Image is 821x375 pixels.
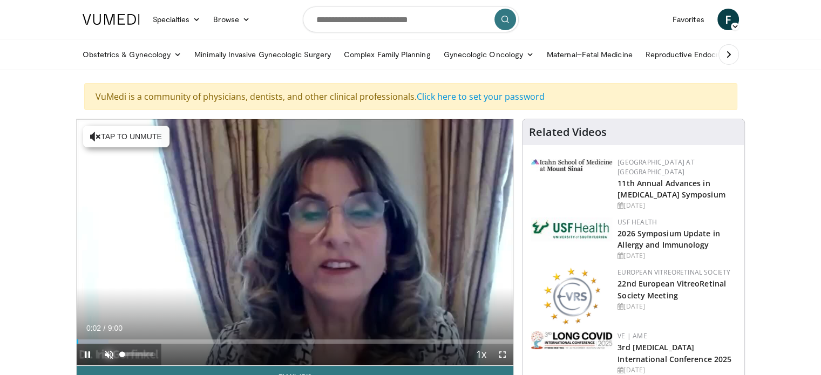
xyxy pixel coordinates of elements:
[618,217,657,227] a: USF Health
[337,44,437,65] a: Complex Family Planning
[76,44,188,65] a: Obstetrics & Gynecology
[618,268,730,277] a: European VitreoRetinal Society
[77,339,514,344] div: Progress Bar
[618,278,726,300] a: 22nd European VitreoRetinal Society Meeting
[98,344,120,365] button: Unmute
[83,126,169,147] button: Tap to unmute
[77,344,98,365] button: Pause
[303,6,519,32] input: Search topics, interventions
[639,44,820,65] a: Reproductive Endocrinology & [MEDICAL_DATA]
[86,324,101,332] span: 0:02
[666,9,711,30] a: Favorites
[531,217,612,241] img: 6ba8804a-8538-4002-95e7-a8f8012d4a11.png.150x105_q85_autocrop_double_scale_upscale_version-0.2.jpg
[717,9,739,30] a: F
[618,302,736,311] div: [DATE]
[123,352,153,356] div: Volume Level
[618,251,736,261] div: [DATE]
[437,44,540,65] a: Gynecologic Oncology
[188,44,337,65] a: Minimally Invasive Gynecologic Surgery
[146,9,207,30] a: Specialties
[77,119,514,366] video-js: Video Player
[531,331,612,349] img: a2792a71-925c-4fc2-b8ef-8d1b21aec2f7.png.150x105_q85_autocrop_double_scale_upscale_version-0.2.jpg
[618,365,736,375] div: [DATE]
[417,91,545,103] a: Click here to set your password
[531,159,612,171] img: 3aa743c9-7c3f-4fab-9978-1464b9dbe89c.png.150x105_q85_autocrop_double_scale_upscale_version-0.2.jpg
[618,342,731,364] a: 3rd [MEDICAL_DATA] International Conference 2025
[543,268,600,324] img: ee0f788f-b72d-444d-91fc-556bb330ec4c.png.150x105_q85_autocrop_double_scale_upscale_version-0.2.png
[104,324,106,332] span: /
[470,344,492,365] button: Playback Rate
[618,158,694,176] a: [GEOGRAPHIC_DATA] at [GEOGRAPHIC_DATA]
[618,228,720,250] a: 2026 Symposium Update in Allergy and Immunology
[108,324,123,332] span: 9:00
[492,344,513,365] button: Fullscreen
[529,126,607,139] h4: Related Videos
[83,14,140,25] img: VuMedi Logo
[84,83,737,110] div: VuMedi is a community of physicians, dentists, and other clinical professionals.
[618,178,725,200] a: 11th Annual Advances in [MEDICAL_DATA] Symposium
[207,9,256,30] a: Browse
[618,331,647,340] a: VE | AME
[540,44,639,65] a: Maternal–Fetal Medicine
[618,201,736,210] div: [DATE]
